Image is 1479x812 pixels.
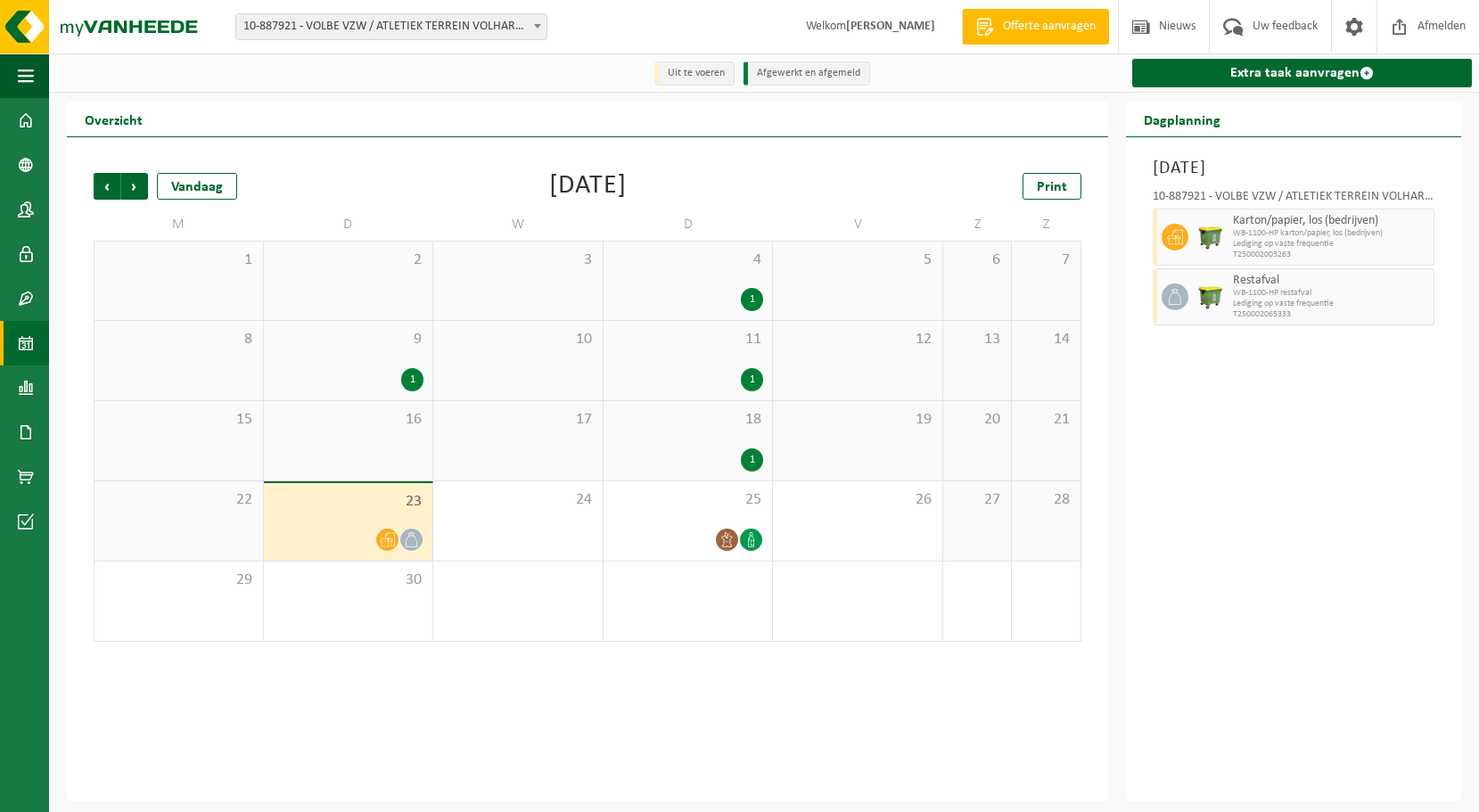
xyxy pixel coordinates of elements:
[1021,410,1072,430] span: 21
[1153,191,1434,209] div: 10-887921 - VOLBE VZW / ATLETIEK TERREIN VOLHARDING BEVEREN - BEVEREN-WAAS
[1012,209,1081,241] td: Z
[1197,283,1224,310] img: WB-1100-HPE-GN-51
[236,14,546,39] span: 10-887921 - VOLBE VZW / ATLETIEK TERREIN VOLHARDING BEVEREN - BEVEREN-WAAS
[264,209,434,241] td: D
[952,330,1003,349] span: 13
[604,209,774,241] td: D
[1153,155,1434,182] h3: [DATE]
[103,490,254,510] span: 22
[103,250,254,270] span: 1
[846,20,935,33] strong: [PERSON_NAME]
[998,18,1100,36] span: Offerte aanvragen
[1233,299,1429,309] span: Lediging op vaste frequentie
[273,250,424,270] span: 2
[952,490,1003,510] span: 27
[549,173,627,200] div: [DATE]
[1021,250,1072,270] span: 7
[103,330,254,349] span: 8
[782,410,933,430] span: 19
[442,490,594,510] span: 24
[103,410,254,430] span: 15
[1132,59,1472,87] a: Extra taak aanvragen
[273,570,424,590] span: 30
[442,410,594,430] span: 17
[1037,180,1067,194] span: Print
[442,330,594,349] span: 10
[741,288,763,311] div: 1
[1126,102,1238,136] h2: Dagplanning
[782,490,933,510] span: 26
[1233,239,1429,250] span: Lediging op vaste frequentie
[952,410,1003,430] span: 20
[1233,228,1429,239] span: WB-1100-HP karton/papier, los (bedrijven)
[612,250,764,270] span: 4
[962,9,1109,45] a: Offerte aanvragen
[273,410,424,430] span: 16
[1233,274,1429,288] span: Restafval
[1233,214,1429,228] span: Karton/papier, los (bedrijven)
[157,173,237,200] div: Vandaag
[442,250,594,270] span: 3
[103,570,254,590] span: 29
[741,448,763,472] div: 1
[121,173,148,200] span: Volgende
[943,209,1013,241] td: Z
[1023,173,1081,200] a: Print
[67,102,160,136] h2: Overzicht
[773,209,943,241] td: V
[744,62,870,86] li: Afgewerkt en afgemeld
[1021,330,1072,349] span: 14
[612,410,764,430] span: 18
[1197,224,1224,250] img: WB-1100-HPE-GN-51
[94,173,120,200] span: Vorige
[654,62,735,86] li: Uit te voeren
[401,368,423,391] div: 1
[741,368,763,391] div: 1
[1021,490,1072,510] span: 28
[1233,288,1429,299] span: WB-1100-HP restafval
[952,250,1003,270] span: 6
[612,490,764,510] span: 25
[235,13,547,40] span: 10-887921 - VOLBE VZW / ATLETIEK TERREIN VOLHARDING BEVEREN - BEVEREN-WAAS
[782,330,933,349] span: 12
[1233,309,1429,320] span: T250002065333
[612,330,764,349] span: 11
[1233,250,1429,260] span: T250002003263
[273,492,424,512] span: 23
[782,250,933,270] span: 5
[433,209,604,241] td: W
[273,330,424,349] span: 9
[94,209,264,241] td: M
